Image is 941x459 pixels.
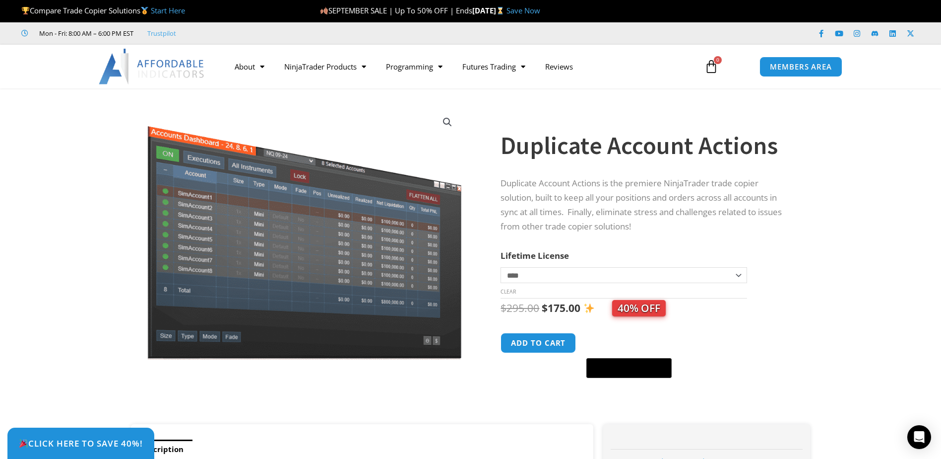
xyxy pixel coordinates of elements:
[141,7,148,14] img: 🥇
[320,7,328,14] img: 🍂
[584,331,674,355] iframe: Secure express checkout frame
[472,5,506,15] strong: [DATE]
[506,5,540,15] a: Save Now
[497,7,504,14] img: ⌛
[452,55,535,78] a: Futures Trading
[7,428,154,459] a: 🎉Click Here to save 40%!
[542,301,580,315] bdi: 175.00
[21,5,185,15] span: Compare Trade Copier Solutions
[501,333,576,353] button: Add to cart
[542,301,548,315] span: $
[714,56,722,64] span: 0
[501,128,790,163] h1: Duplicate Account Actions
[225,55,274,78] a: About
[770,63,832,71] span: MEMBERS AREA
[535,55,583,78] a: Reviews
[501,301,539,315] bdi: 295.00
[151,5,185,15] a: Start Here
[439,113,456,131] a: View full-screen image gallery
[376,55,452,78] a: Programming
[225,55,693,78] nav: Menu
[320,5,472,15] span: SEPTEMBER SALE | Up To 50% OFF | Ends
[907,425,931,449] div: Open Intercom Messenger
[584,303,594,313] img: ✨
[274,55,376,78] a: NinjaTrader Products
[147,27,176,39] a: Trustpilot
[501,288,516,295] a: Clear options
[19,439,143,448] span: Click Here to save 40%!
[22,7,29,14] img: 🏆
[759,57,842,77] a: MEMBERS AREA
[612,300,666,316] span: 40% OFF
[501,176,790,234] p: Duplicate Account Actions is the premiere NinjaTrader trade copier solution, built to keep all yo...
[501,384,790,393] iframe: PayPal Message 1
[586,358,672,378] button: Buy with GPay
[99,49,205,84] img: LogoAI | Affordable Indicators – NinjaTrader
[501,301,506,315] span: $
[501,250,569,261] label: Lifetime License
[19,439,28,448] img: 🎉
[37,27,133,39] span: Mon - Fri: 8:00 AM – 6:00 PM EST
[690,52,733,81] a: 0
